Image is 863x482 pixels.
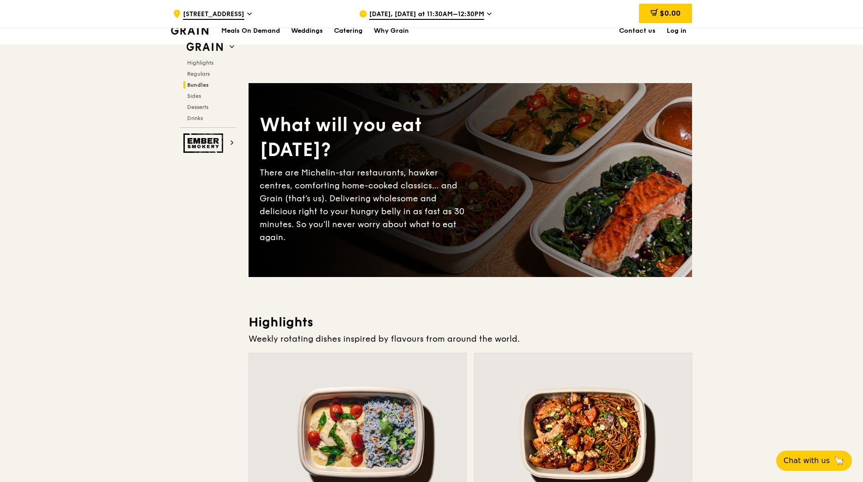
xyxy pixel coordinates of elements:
img: Ember Smokery web logo [183,133,226,153]
span: [STREET_ADDRESS] [183,10,244,20]
span: Drinks [187,115,203,121]
span: [DATE], [DATE] at 11:30AM–12:30PM [369,10,484,20]
span: Desserts [187,104,208,110]
h3: Highlights [249,314,692,331]
div: What will you eat [DATE]? [260,113,470,163]
div: Catering [334,17,363,45]
button: Chat with us🦙 [776,451,852,471]
div: Weekly rotating dishes inspired by flavours from around the world. [249,332,692,345]
span: Chat with us [784,455,830,466]
div: Weddings [291,17,323,45]
span: 🦙 [833,455,845,466]
div: There are Michelin-star restaurants, hawker centres, comforting home-cooked classics… and Grain (... [260,166,470,244]
a: Weddings [286,17,328,45]
span: Bundles [187,82,209,88]
img: Grain web logo [183,39,226,55]
span: Sides [187,93,201,99]
div: Why Grain [374,17,409,45]
a: Log in [661,17,692,45]
span: Highlights [187,60,213,66]
span: $0.00 [660,9,681,18]
h1: Meals On Demand [221,26,280,36]
span: Regulars [187,71,210,77]
a: Catering [328,17,368,45]
a: Contact us [614,17,661,45]
a: Why Grain [368,17,414,45]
